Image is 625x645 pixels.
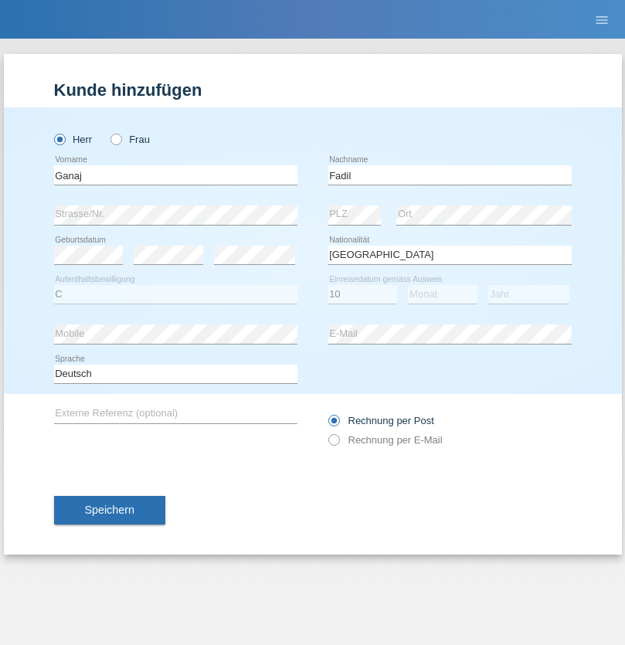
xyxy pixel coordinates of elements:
input: Frau [110,134,121,144]
input: Rechnung per E-Mail [328,434,338,453]
i: menu [594,12,610,28]
button: Speichern [54,496,165,525]
a: menu [586,15,617,24]
label: Rechnung per Post [328,415,434,426]
label: Frau [110,134,150,145]
input: Herr [54,134,64,144]
h1: Kunde hinzufügen [54,80,572,100]
label: Herr [54,134,93,145]
span: Speichern [85,504,134,516]
input: Rechnung per Post [328,415,338,434]
label: Rechnung per E-Mail [328,434,443,446]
